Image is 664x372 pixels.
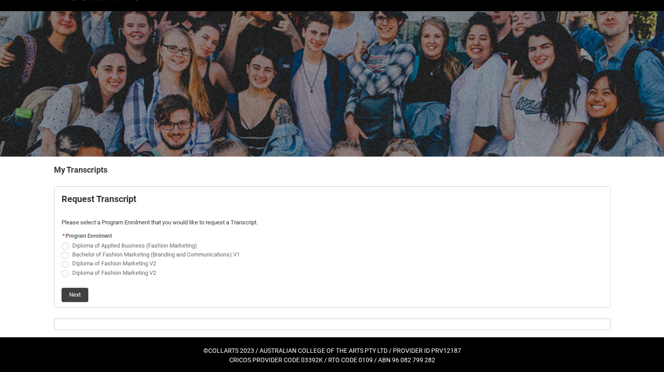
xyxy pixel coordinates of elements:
article: Request_Student_Transcript flow [54,186,610,308]
b: My Transcripts [54,165,107,174]
span: Program Enrolment [66,233,112,239]
abbr: required [62,233,65,239]
p: Please select a Program Enrolment that you would like to request a Transcript. [62,218,603,227]
span: Bachelor of Fashion Marketing (Branding and Communications) V1 [72,251,240,258]
span: Diploma of Applied Business (Fashion Marketing) [72,242,197,249]
span: Diploma of Fashion Marketing V2 [72,269,156,276]
b: Request Transcript [62,194,136,204]
span: Diploma of Fashion Marketing V2 [72,260,156,267]
button: Next [62,288,88,302]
